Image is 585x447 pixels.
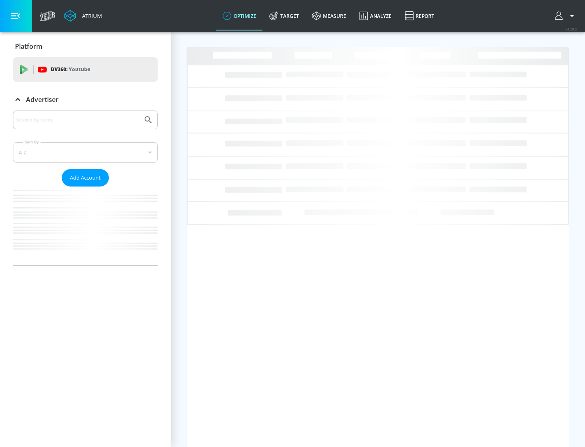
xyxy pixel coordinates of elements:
a: Analyze [353,1,398,30]
input: Search by name [16,115,139,125]
div: A-Z [13,142,158,163]
a: Report [398,1,441,30]
a: measure [305,1,353,30]
a: optimize [216,1,263,30]
div: Advertiser [13,111,158,265]
nav: list of Advertiser [13,187,158,265]
div: DV360: Youtube [13,57,158,82]
a: Atrium [64,10,102,22]
div: Platform [13,35,158,58]
p: DV360: [51,65,90,74]
label: Sort By [23,139,41,145]
span: v 4.28.0 [565,27,577,31]
p: Youtube [69,65,90,74]
p: Advertiser [26,95,58,104]
div: Advertiser [13,88,158,111]
div: Atrium [79,12,102,20]
a: Target [263,1,305,30]
span: Add Account [70,173,101,182]
button: Add Account [62,169,109,187]
p: Platform [15,42,42,51]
